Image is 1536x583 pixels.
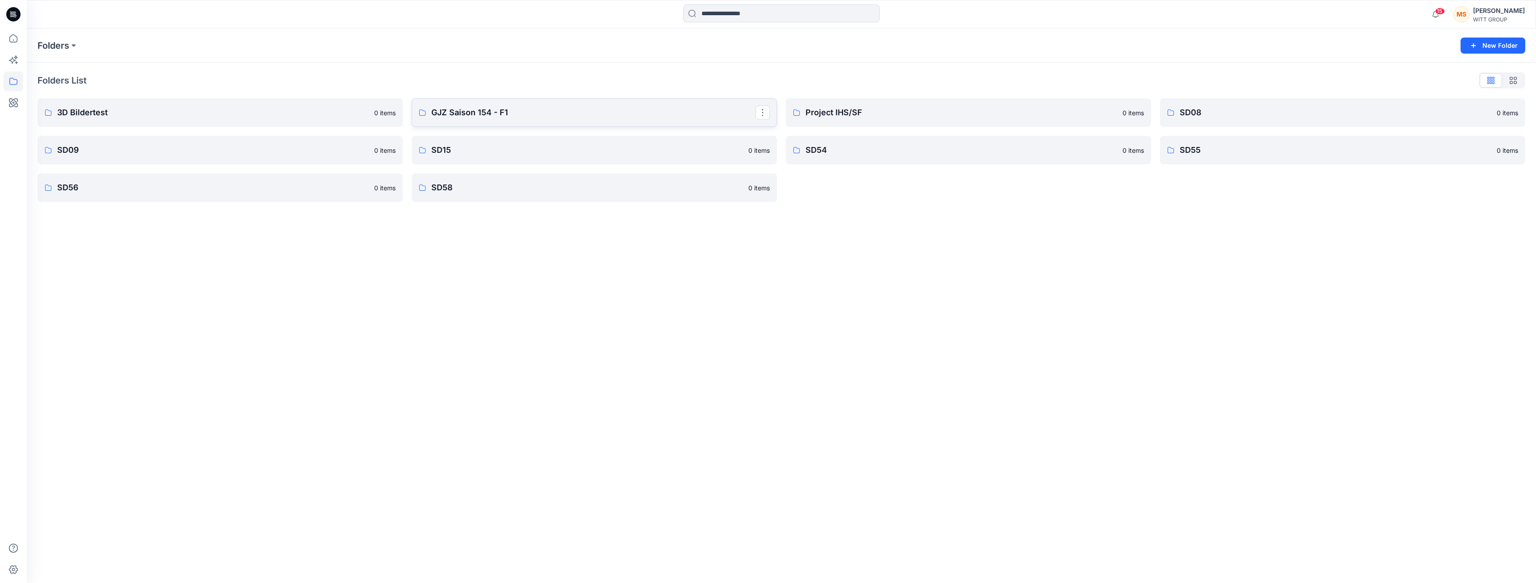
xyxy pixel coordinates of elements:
[786,98,1151,127] a: Project IHS/SF0 items
[412,98,777,127] a: GJZ Saison 154 - F1
[1123,146,1144,155] p: 0 items
[806,144,1117,156] p: SD54
[748,146,770,155] p: 0 items
[1497,146,1518,155] p: 0 items
[374,183,396,193] p: 0 items
[1180,144,1491,156] p: SD55
[1461,38,1525,54] button: New Folder
[38,39,69,52] a: Folders
[748,183,770,193] p: 0 items
[1473,16,1525,23] div: WITT GROUP
[38,173,403,202] a: SD560 items
[57,144,369,156] p: SD09
[412,136,777,164] a: SD150 items
[1453,6,1469,22] div: MS
[1160,98,1525,127] a: SD080 items
[38,98,403,127] a: 3D Bildertest0 items
[431,106,755,119] p: GJZ Saison 154 - F1
[1180,106,1491,119] p: SD08
[1497,108,1518,117] p: 0 items
[374,108,396,117] p: 0 items
[1435,8,1445,15] span: 15
[431,144,743,156] p: SD15
[38,74,87,87] p: Folders List
[1160,136,1525,164] a: SD550 items
[1123,108,1144,117] p: 0 items
[38,136,403,164] a: SD090 items
[412,173,777,202] a: SD580 items
[374,146,396,155] p: 0 items
[57,106,369,119] p: 3D Bildertest
[1473,5,1525,16] div: [PERSON_NAME]
[786,136,1151,164] a: SD540 items
[806,106,1117,119] p: Project IHS/SF
[431,181,743,194] p: SD58
[57,181,369,194] p: SD56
